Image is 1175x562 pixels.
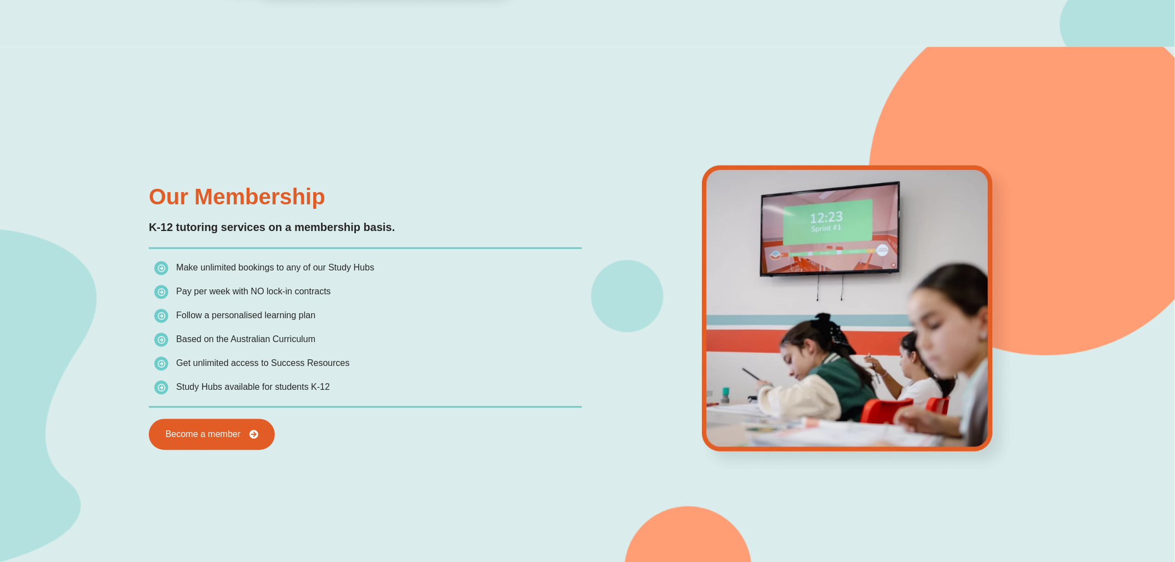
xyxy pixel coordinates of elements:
img: icon-list.png [154,309,168,323]
span: Make unlimited bookings to any of our Study Hubs [176,263,374,272]
img: icon-list.png [154,333,168,347]
p: K-12 tutoring services on a membership basis. [149,219,582,236]
span: Get unlimited access to Success Resources [176,358,349,368]
span: Follow a personalised learning plan [176,310,315,320]
span: Based on the Australian Curriculum [176,334,315,344]
img: icon-list.png [154,285,168,299]
span: Study Hubs available for students K-12 [176,382,330,392]
a: Become a member [149,419,275,450]
img: icon-list.png [154,380,168,394]
img: icon-list.png [154,261,168,275]
img: icon-list.png [154,357,168,370]
iframe: Chat Widget [991,438,1175,562]
span: Pay per week with NO lock-in contracts [176,287,330,296]
h3: Our Membership [149,185,582,208]
span: Become a member [165,430,240,439]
